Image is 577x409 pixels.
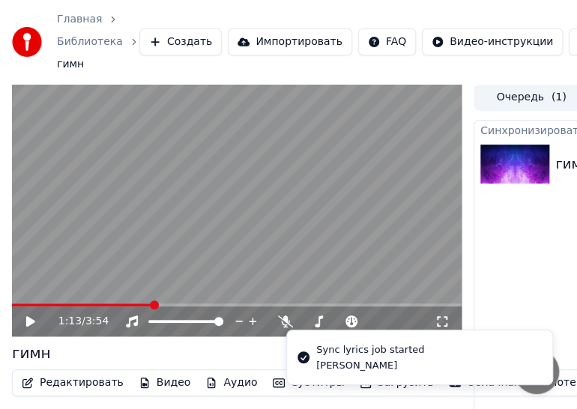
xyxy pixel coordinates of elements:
div: гимн [12,342,51,363]
button: Видео [133,372,197,393]
div: [PERSON_NAME] [316,359,424,372]
button: Аудио [199,372,263,393]
button: FAQ [358,28,416,55]
a: Главная [57,12,102,27]
a: Библиотека [57,34,123,49]
button: Редактировать [16,372,130,393]
img: youka [12,27,42,57]
span: ( 1 ) [552,90,567,105]
nav: breadcrumb [57,12,139,72]
span: гимн [57,57,84,72]
button: Субтитры [267,372,351,393]
button: Создать [139,28,222,55]
button: Видео-инструкции [422,28,563,55]
button: Импортировать [228,28,352,55]
span: 1:13 [58,314,82,329]
div: / [58,314,94,329]
span: 3:54 [85,314,109,329]
div: Sync lyrics job started [316,342,424,357]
